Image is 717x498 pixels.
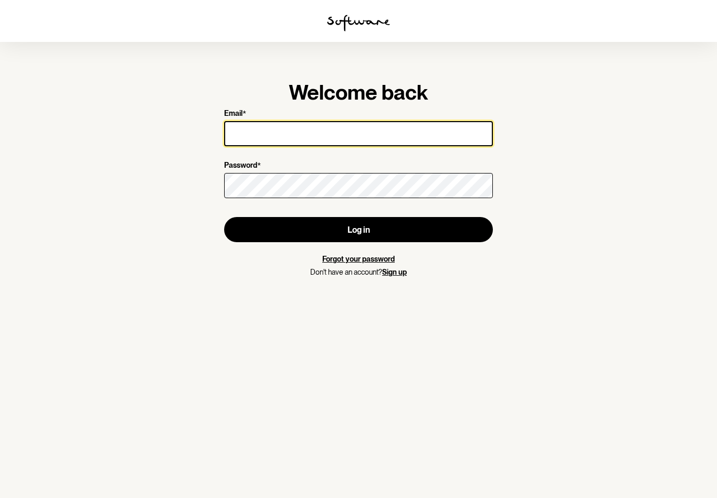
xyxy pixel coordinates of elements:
p: Don't have an account? [224,268,493,277]
a: Sign up [382,268,407,276]
h1: Welcome back [224,80,493,105]
p: Password [224,161,257,171]
a: Forgot your password [322,255,395,263]
button: Log in [224,217,493,242]
img: software logo [327,15,390,31]
p: Email [224,109,242,119]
